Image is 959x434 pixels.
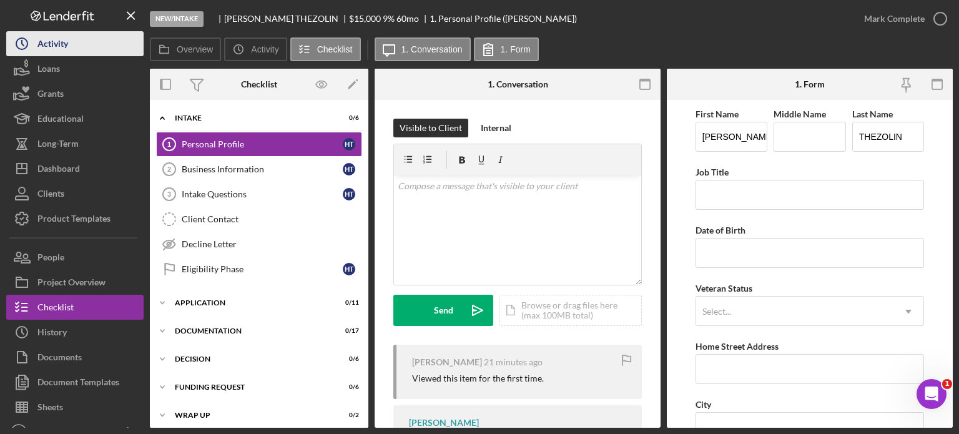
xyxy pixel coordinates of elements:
div: 9 % [383,14,395,24]
button: 1. Conversation [375,37,471,61]
button: Documents [6,345,144,370]
div: Decision [175,355,328,363]
div: 1. Conversation [488,79,548,89]
button: Long-Term [6,131,144,156]
label: 1. Conversation [401,44,463,54]
div: Eligibility Phase [182,264,343,274]
label: Middle Name [774,109,826,119]
tspan: 1 [167,141,171,148]
div: 1. Form [795,79,825,89]
div: Funding Request [175,383,328,391]
div: H T [343,163,355,175]
div: 0 / 6 [337,383,359,391]
button: Educational [6,106,144,131]
a: Product Templates [6,206,144,231]
div: [PERSON_NAME] THEZOLIN [224,14,349,24]
label: Activity [251,44,278,54]
button: 1. Form [474,37,539,61]
div: Project Overview [37,270,106,298]
div: Loans [37,56,60,84]
iframe: Intercom live chat [917,379,947,409]
div: Grants [37,81,64,109]
button: Visible to Client [393,119,468,137]
label: Overview [177,44,213,54]
button: People [6,245,144,270]
div: Educational [37,106,84,134]
label: Checklist [317,44,353,54]
button: Overview [150,37,221,61]
div: 60 mo [396,14,419,24]
a: Checklist [6,295,144,320]
div: 0 / 6 [337,114,359,122]
div: Wrap up [175,412,328,419]
tspan: 3 [167,190,171,198]
div: Documentation [175,327,328,335]
div: Document Templates [37,370,119,398]
button: Sheets [6,395,144,420]
label: First Name [696,109,739,119]
div: Business Information [182,164,343,174]
div: Sheets [37,395,63,423]
button: Mark Complete [852,6,953,31]
div: H T [343,263,355,275]
div: Visible to Client [400,119,462,137]
div: Decline Letter [182,239,361,249]
div: 0 / 17 [337,327,359,335]
div: 1. Personal Profile ([PERSON_NAME]) [430,14,577,24]
div: Client Contact [182,214,361,224]
label: Date of Birth [696,225,745,235]
a: 3Intake QuestionsHT [156,182,362,207]
a: Decline Letter [156,232,362,257]
div: 0 / 11 [337,299,359,307]
div: Intake [175,114,328,122]
button: Dashboard [6,156,144,181]
div: H T [343,138,355,150]
div: Clients [37,181,64,209]
span: 1 [942,379,952,389]
div: New/Intake [150,11,204,27]
div: Dashboard [37,156,80,184]
label: Last Name [852,109,893,119]
div: People [37,245,64,273]
button: Activity [6,31,144,56]
tspan: 2 [167,165,171,173]
div: H T [343,188,355,200]
button: Internal [475,119,518,137]
a: Eligibility PhaseHT [156,257,362,282]
div: Intake Questions [182,189,343,199]
div: Select... [702,307,731,317]
div: Activity [37,31,68,59]
div: Viewed this item for the first time. [412,373,544,383]
div: Personal Profile [182,139,343,149]
button: Send [393,295,493,326]
button: Project Overview [6,270,144,295]
button: Grants [6,81,144,106]
span: $15,000 [349,13,381,24]
button: History [6,320,144,345]
button: Document Templates [6,370,144,395]
a: Loans [6,56,144,81]
button: Clients [6,181,144,206]
a: 2Business InformationHT [156,157,362,182]
div: Documents [37,345,82,373]
div: Internal [481,119,511,137]
div: [PERSON_NAME] [412,357,482,367]
div: Checklist [37,295,74,323]
a: 1Personal ProfileHT [156,132,362,157]
button: Checklist [290,37,361,61]
a: Client Contact [156,207,362,232]
time: 2025-10-14 20:19 [484,357,543,367]
div: History [37,320,67,348]
label: Home Street Address [696,341,779,352]
div: Product Templates [37,206,111,234]
div: [PERSON_NAME] [409,418,479,428]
